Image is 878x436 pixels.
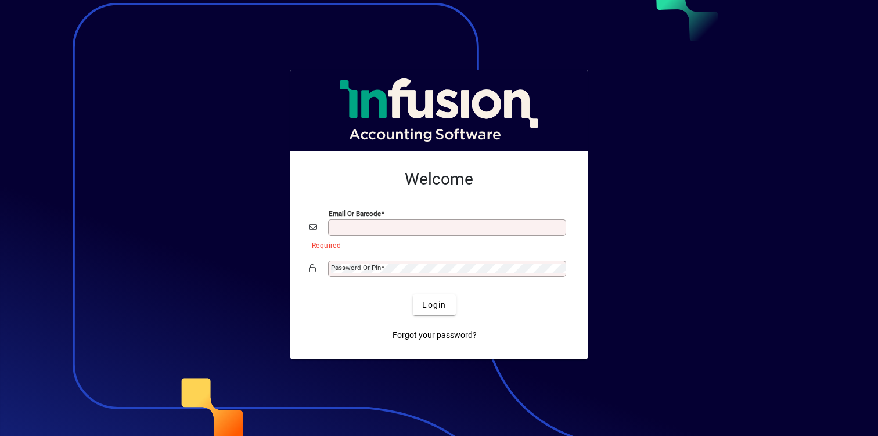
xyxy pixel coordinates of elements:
[422,299,446,311] span: Login
[388,325,481,345] a: Forgot your password?
[331,264,381,272] mat-label: Password or Pin
[312,239,560,251] mat-error: Required
[413,294,455,315] button: Login
[393,329,477,341] span: Forgot your password?
[309,170,569,189] h2: Welcome
[329,210,381,218] mat-label: Email or Barcode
